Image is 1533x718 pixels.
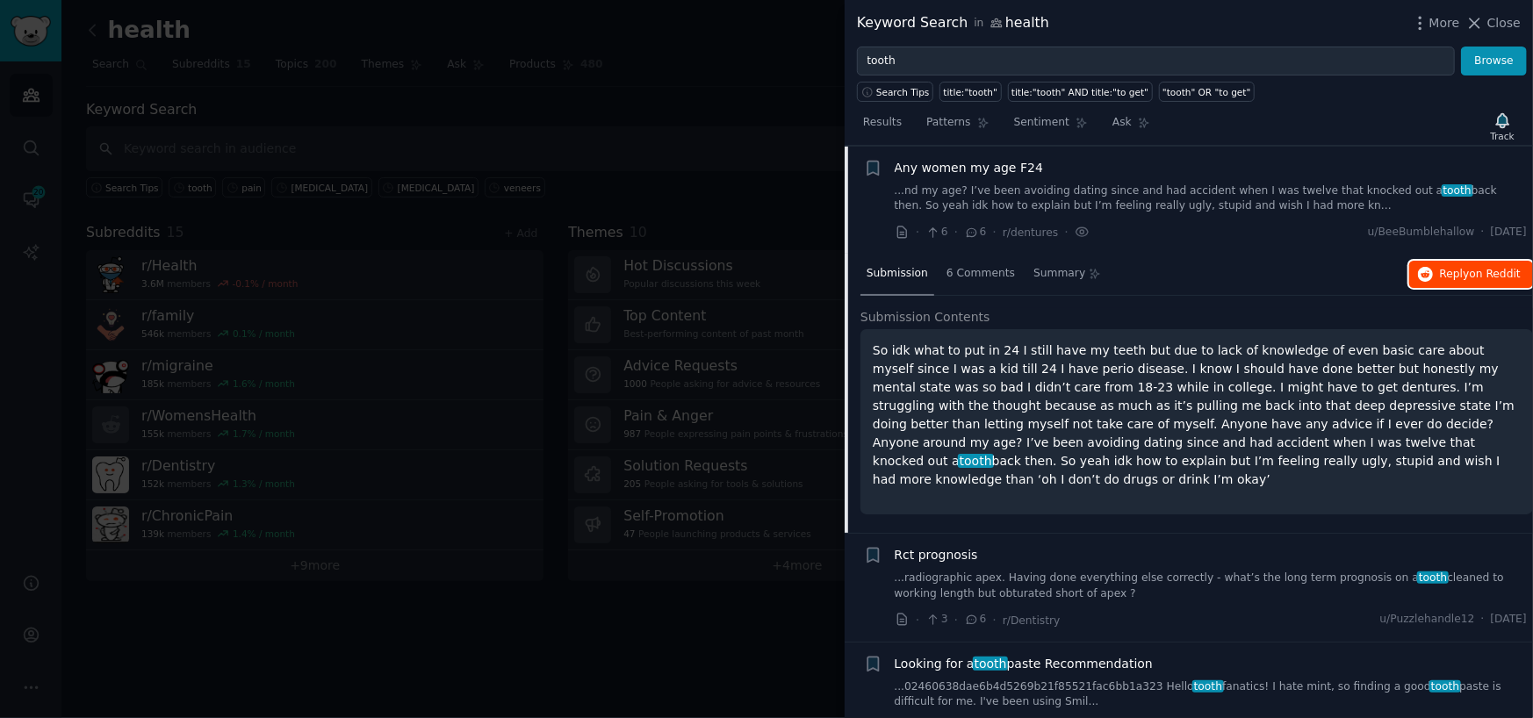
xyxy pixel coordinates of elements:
[1003,614,1061,627] span: r/Dentistry
[876,86,930,98] span: Search Tips
[1380,612,1475,628] span: u/Puzzlehandle12
[1491,612,1527,628] span: [DATE]
[1064,223,1068,241] span: ·
[926,115,970,131] span: Patterns
[873,341,1521,489] p: So idk what to put in 24 I still have my teeth but due to lack of knowledge of even basic care ab...
[958,454,993,468] span: tooth
[993,611,997,629] span: ·
[1429,14,1460,32] span: More
[1014,115,1069,131] span: Sentiment
[895,159,1044,177] a: Any women my age F24
[974,16,983,32] span: in
[1442,184,1473,197] span: tooth
[946,266,1015,282] span: 6 Comments
[867,266,928,282] span: Submission
[1368,225,1475,241] span: u/BeeBumblehallow
[964,225,986,241] span: 6
[939,82,1001,102] a: title:"tooth"
[1481,612,1485,628] span: ·
[895,655,1154,673] a: Looking for atoothpaste Recommendation
[1481,225,1485,241] span: ·
[916,223,919,241] span: ·
[895,546,978,564] a: Rct prognosis
[1008,82,1153,102] a: title:"tooth" AND title:"to get"
[857,12,1049,34] div: Keyword Search health
[895,679,1528,710] a: ...02460638dae6b4d5269b21f85521fac6bb1a323 Hellotoothfanatics! I hate mint, so finding a goodtoot...
[1485,108,1521,145] button: Track
[916,611,919,629] span: ·
[895,655,1154,673] span: Looking for a paste Recommendation
[1008,109,1094,145] a: Sentiment
[1112,115,1132,131] span: Ask
[1003,226,1059,239] span: r/dentures
[860,308,990,327] span: Submission Contents
[1192,680,1224,693] span: tooth
[895,571,1528,601] a: ...radiographic apex. Having done everything else correctly - what’s the long term prognosis on a...
[1011,86,1148,98] div: title:"tooth" AND title:"to get"
[954,611,958,629] span: ·
[1429,680,1461,693] span: tooth
[993,223,997,241] span: ·
[857,47,1455,76] input: Try a keyword related to your business
[954,223,958,241] span: ·
[895,183,1528,214] a: ...nd my age? I’ve been avoiding dating since and had accident when I was twelve that knocked out...
[1417,571,1449,584] span: tooth
[1461,47,1527,76] button: Browse
[925,225,947,241] span: 6
[925,612,947,628] span: 3
[964,612,986,628] span: 6
[1465,14,1521,32] button: Close
[1470,268,1521,280] span: on Reddit
[1411,14,1460,32] button: More
[1162,86,1250,98] div: "tooth" OR "to get"
[944,86,997,98] div: title:"tooth"
[1159,82,1255,102] a: "tooth" OR "to get"
[920,109,995,145] a: Patterns
[973,657,1008,671] span: tooth
[1491,225,1527,241] span: [DATE]
[1487,14,1521,32] span: Close
[857,109,908,145] a: Results
[1491,130,1515,142] div: Track
[1409,261,1533,289] button: Replyon Reddit
[1440,267,1521,283] span: Reply
[1106,109,1156,145] a: Ask
[1033,266,1085,282] span: Summary
[863,115,902,131] span: Results
[857,82,933,102] button: Search Tips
